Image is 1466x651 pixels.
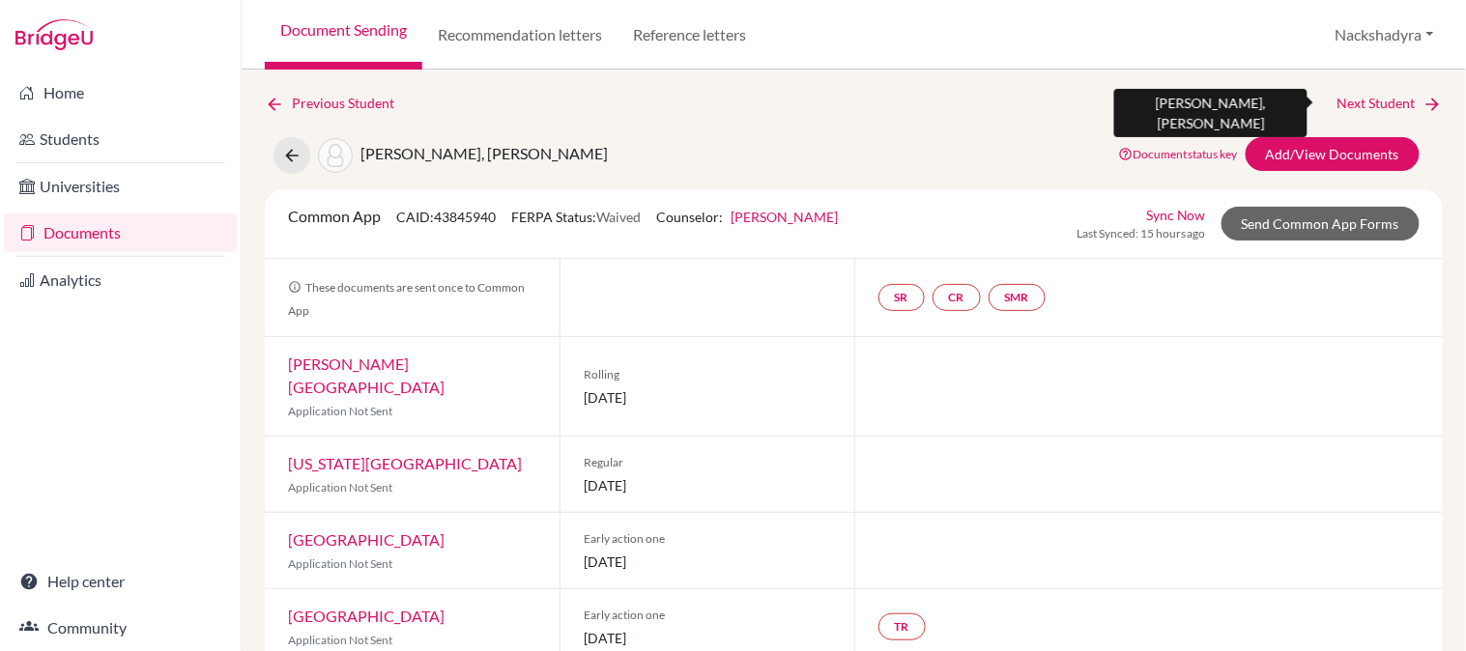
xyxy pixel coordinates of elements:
[4,213,237,252] a: Documents
[288,207,381,225] span: Common App
[511,209,641,225] span: FERPA Status:
[4,609,237,647] a: Community
[1337,93,1443,114] a: Next Student
[989,284,1046,311] a: SMR
[288,633,392,647] span: Application Not Sent
[584,475,831,495] span: [DATE]
[4,261,237,299] a: Analytics
[1114,89,1308,137] div: [PERSON_NAME], [PERSON_NAME]
[396,209,496,225] span: CAID: 43845940
[288,530,445,549] a: [GEOGRAPHIC_DATA]
[1077,225,1206,242] span: Last Synced: 15 hours ago
[288,480,392,495] span: Application Not Sent
[584,387,831,408] span: [DATE]
[4,73,237,112] a: Home
[1327,16,1443,53] button: Nackshadyra
[1246,137,1420,171] a: Add/View Documents
[1118,147,1238,161] a: Document status key
[288,556,392,571] span: Application Not Sent
[878,284,925,311] a: SR
[584,628,831,648] span: [DATE]
[584,552,831,572] span: [DATE]
[4,120,237,158] a: Students
[584,530,831,548] span: Early action one
[360,144,608,162] span: [PERSON_NAME], [PERSON_NAME]
[656,209,838,225] span: Counselor:
[288,607,445,625] a: [GEOGRAPHIC_DATA]
[15,19,93,50] img: Bridge-U
[1222,207,1420,241] a: Send Common App Forms
[1146,205,1206,225] a: Sync Now
[933,284,981,311] a: CR
[288,280,525,318] span: These documents are sent once to Common App
[584,607,831,624] span: Early action one
[265,93,410,114] a: Previous Student
[878,613,926,640] a: TR
[584,366,831,383] span: Rolling
[596,209,641,225] span: Waived
[288,454,522,472] a: [US_STATE][GEOGRAPHIC_DATA]
[288,404,392,418] span: Application Not Sent
[731,209,838,225] a: [PERSON_NAME]
[4,562,237,601] a: Help center
[288,354,445,396] a: [PERSON_NAME][GEOGRAPHIC_DATA]
[4,167,237,206] a: Universities
[584,454,831,471] span: Regular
